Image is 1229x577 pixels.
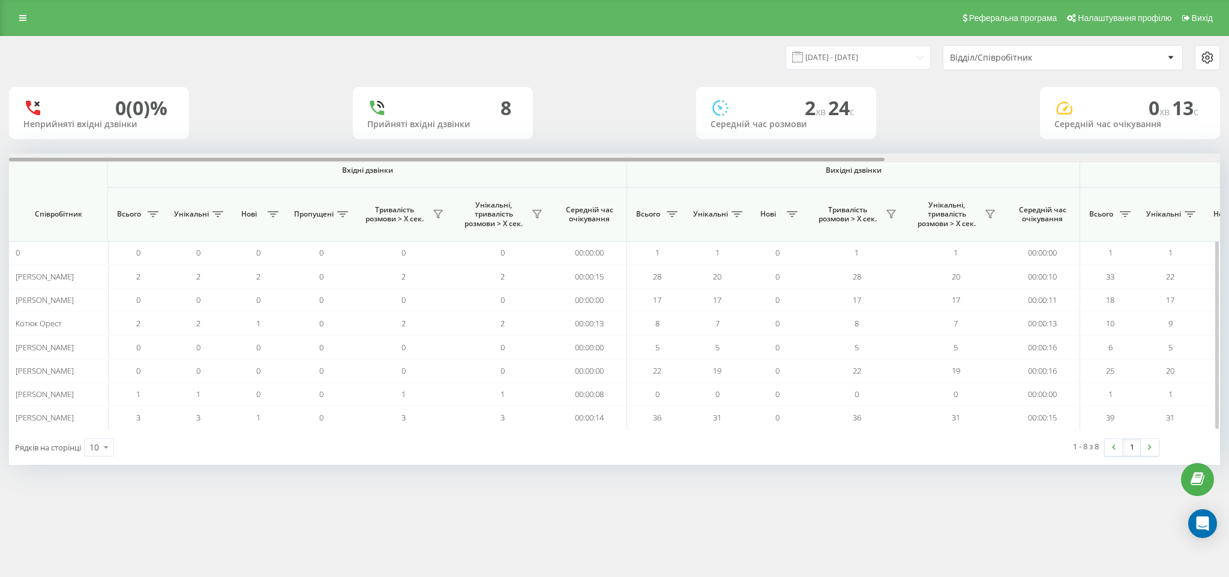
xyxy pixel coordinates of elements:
[1159,105,1172,118] span: хв
[952,271,960,282] span: 20
[500,365,505,376] span: 0
[115,97,167,119] div: 0 (0)%
[954,318,958,329] span: 7
[693,209,728,219] span: Унікальні
[319,365,323,376] span: 0
[196,365,200,376] span: 0
[853,294,861,305] span: 17
[552,241,627,265] td: 00:00:00
[1106,365,1114,376] span: 25
[954,342,958,353] span: 5
[655,342,660,353] span: 5
[775,342,780,353] span: 0
[853,365,861,376] span: 22
[1078,13,1171,23] span: Налаштування профілю
[319,318,323,329] span: 0
[805,95,828,121] span: 2
[853,412,861,423] span: 36
[136,318,140,329] span: 2
[775,365,780,376] span: 0
[552,265,627,288] td: 00:00:15
[1005,383,1080,406] td: 00:00:00
[1166,412,1174,423] span: 31
[196,412,200,423] span: 3
[1005,406,1080,429] td: 00:00:15
[561,205,618,224] span: Середній час очікування
[969,13,1057,23] span: Реферальна програма
[775,389,780,399] span: 0
[1166,271,1174,282] span: 22
[655,166,1052,175] span: Вихідні дзвінки
[256,389,260,399] span: 0
[813,205,882,224] span: Тривалість розмови > Х сек.
[850,105,855,118] span: c
[319,412,323,423] span: 0
[360,205,429,224] span: Тривалість розмови > Х сек.
[1108,389,1113,399] span: 1
[1172,95,1198,121] span: 13
[16,365,74,376] span: [PERSON_NAME]
[1194,105,1198,118] span: c
[855,247,859,258] span: 1
[136,365,140,376] span: 0
[136,412,140,423] span: 3
[319,389,323,399] span: 0
[89,441,99,453] div: 10
[715,342,720,353] span: 5
[715,389,720,399] span: 0
[655,247,660,258] span: 1
[713,294,721,305] span: 17
[853,271,861,282] span: 28
[1005,335,1080,359] td: 00:00:16
[136,247,140,258] span: 0
[855,318,859,329] span: 8
[16,294,74,305] span: [PERSON_NAME]
[753,209,783,219] span: Нові
[713,271,721,282] span: 20
[954,247,958,258] span: 1
[114,209,144,219] span: Всього
[655,389,660,399] span: 0
[256,412,260,423] span: 1
[1108,342,1113,353] span: 6
[500,342,505,353] span: 0
[401,365,406,376] span: 0
[196,389,200,399] span: 1
[1188,509,1217,538] div: Open Intercom Messenger
[1192,13,1213,23] span: Вихід
[401,247,406,258] span: 0
[1106,294,1114,305] span: 18
[16,318,62,329] span: Котюк Орест
[954,389,958,399] span: 0
[500,247,505,258] span: 0
[653,365,661,376] span: 22
[1146,209,1181,219] span: Унікальні
[319,271,323,282] span: 0
[653,271,661,282] span: 28
[401,318,406,329] span: 2
[500,389,505,399] span: 1
[500,271,505,282] span: 2
[828,95,855,121] span: 24
[775,318,780,329] span: 0
[1168,389,1173,399] span: 1
[196,247,200,258] span: 0
[174,209,209,219] span: Унікальні
[401,294,406,305] span: 0
[655,318,660,329] span: 8
[816,105,828,118] span: хв
[401,271,406,282] span: 2
[1106,271,1114,282] span: 33
[1166,294,1174,305] span: 17
[950,53,1093,63] div: Відділ/Співробітник
[136,271,140,282] span: 2
[16,412,74,423] span: [PERSON_NAME]
[1166,365,1174,376] span: 20
[196,294,200,305] span: 0
[552,359,627,383] td: 00:00:00
[1005,241,1080,265] td: 00:00:00
[1106,412,1114,423] span: 39
[1073,440,1099,452] div: 1 - 8 з 8
[775,271,780,282] span: 0
[196,271,200,282] span: 2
